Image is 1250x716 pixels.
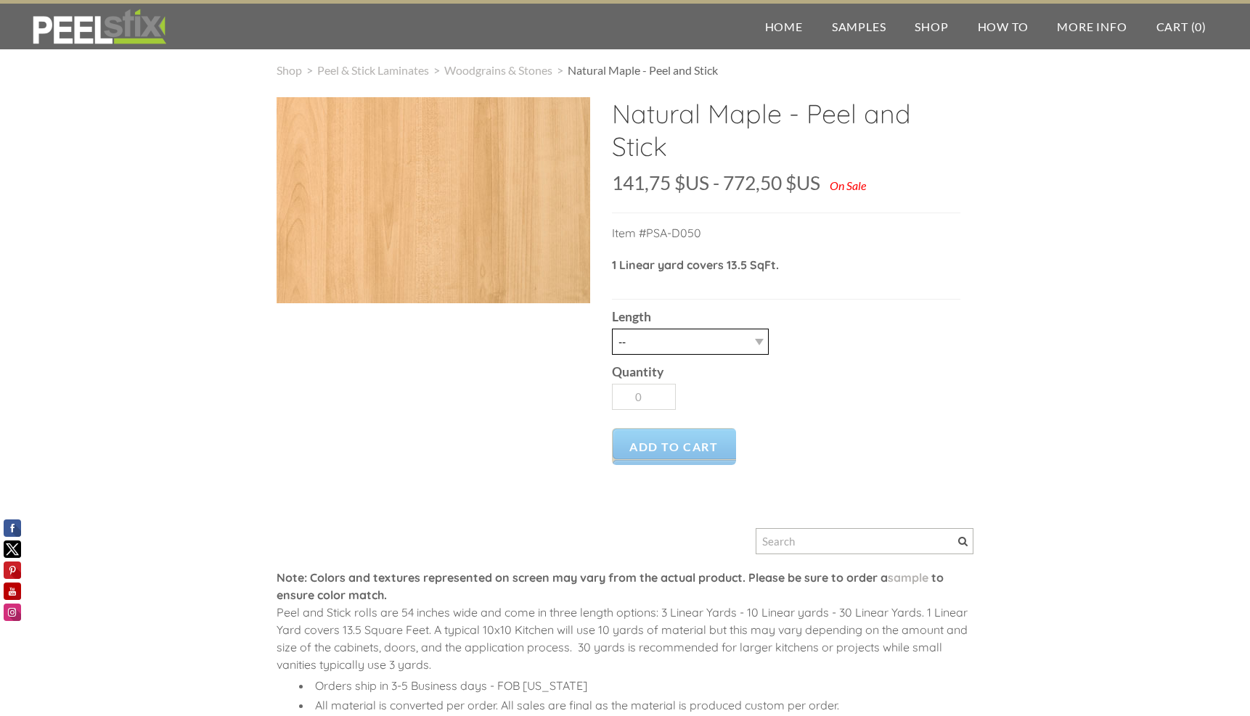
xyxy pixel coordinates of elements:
[1042,4,1141,49] a: More Info
[277,63,302,77] a: Shop
[311,696,973,714] li: All material is converted per order. All sales are final as the material is produced custom per o...
[612,171,820,194] span: 141,75 $US - 772,50 $US
[612,364,663,379] b: Quantity
[612,97,960,173] h2: Natural Maple - Peel and Stick
[311,677,973,694] li: Orders ship in 3-5 Business days - FOB [US_STATE]
[751,4,817,49] a: Home
[29,9,169,45] img: REFACE SUPPLIES
[552,63,568,77] span: >
[1195,20,1202,33] span: 0
[302,63,317,77] span: >
[1142,4,1221,49] a: Cart (0)
[612,309,651,324] b: Length
[963,4,1043,49] a: How To
[277,570,944,602] font: Note: Colors and textures represented on screen may vary from the actual product. Please be sure ...
[756,528,973,554] input: Search
[830,178,866,192] div: On Sale
[888,570,928,585] a: sample
[444,63,552,77] a: Woodgrains & Stones
[612,258,779,272] strong: 1 Linear yard covers 13.5 SqFt.
[429,63,444,77] span: >
[317,63,429,77] a: Peel & Stick Laminates
[817,4,901,49] a: Samples
[612,224,960,256] p: Item #PSA-D050
[900,4,963,49] a: Shop
[568,63,718,77] span: Natural Maple - Peel and Stick
[958,537,968,546] span: Search
[277,605,968,672] span: Peel and Stick rolls are 54 inches wide and come in three length options: 3 Linear Yards - 10 Lin...
[612,428,736,465] a: Add to Cart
